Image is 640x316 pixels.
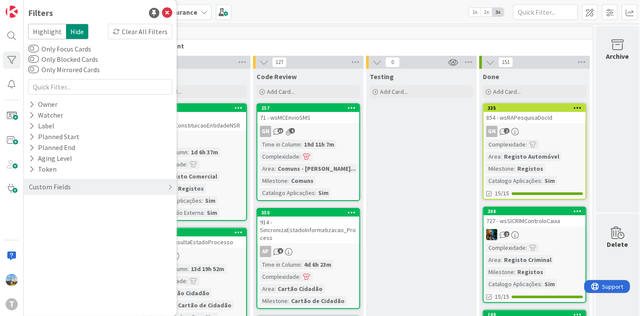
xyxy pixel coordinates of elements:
[486,255,501,265] div: Area
[28,99,58,110] div: Owner
[486,126,497,137] div: GN
[260,260,301,269] div: Time in Column
[486,140,526,149] div: Complexidade
[260,284,274,294] div: Area
[274,164,276,173] span: :
[28,142,76,153] div: Planned End
[502,152,561,161] div: Registo Automóvel
[385,57,400,67] span: 0
[144,229,246,248] div: 265732 - wsConsultaEstadoProcesso
[289,176,316,185] div: Comuns
[486,279,541,289] div: Catalogo Aplicações
[28,153,73,164] div: Aging Level
[484,207,586,227] div: 308727 - wsSICRIMControloCaixa
[28,65,39,74] button: Only Mirrored Cards
[607,239,628,249] div: Delete
[493,88,521,96] span: Add Card...
[28,45,39,53] button: Only Focus Cards
[488,105,586,111] div: 335
[501,152,502,161] span: :
[380,88,408,96] span: Add Card...
[302,260,333,269] div: 4d 6h 23m
[260,296,288,306] div: Milestone
[299,272,301,281] span: :
[203,208,205,217] span: :
[205,208,219,217] div: Sim
[541,176,542,185] span: :
[289,296,347,306] div: Cartão de Cidadão
[288,296,289,306] span: :
[260,176,288,185] div: Milestone
[257,246,359,257] div: AP
[276,164,358,173] div: Comuns - [PERSON_NAME]...
[261,210,359,216] div: 350
[488,208,586,214] div: 308
[186,160,187,169] span: :
[514,164,515,173] span: :
[301,140,302,149] span: :
[606,51,629,61] div: Archive
[28,54,98,64] label: Only Blocked Cards
[187,264,189,274] span: :
[144,104,246,131] div: 102795 - wsSIRCOMConstituicaoEntidadeNSR
[28,110,64,121] div: Watcher
[541,279,542,289] span: :
[484,104,586,123] div: 335854 - wsRAPesquisaDocId
[276,284,325,294] div: Cartão Cidadão
[484,126,586,137] div: GN
[28,121,55,131] div: Label
[486,229,497,240] img: JC
[261,105,359,111] div: 257
[469,8,481,16] span: 1x
[28,164,57,175] div: Token
[203,196,218,205] div: Sim
[257,104,359,112] div: 257
[526,243,527,252] span: :
[484,215,586,227] div: 727 - wsSICRIMControloCaixa
[272,57,287,67] span: 127
[501,255,502,265] span: :
[66,24,89,39] span: Hide
[526,140,527,149] span: :
[144,229,246,236] div: 265
[492,8,504,16] span: 3x
[141,41,582,50] span: Development
[144,104,246,112] div: 102
[148,230,246,236] div: 265
[189,147,220,157] div: 1d 6h 37m
[515,164,545,173] div: Registos
[514,267,515,277] span: :
[274,284,276,294] span: :
[257,72,297,81] span: Code Review
[486,243,526,252] div: Complexidade
[495,292,509,301] span: 15/15
[260,272,299,281] div: Complexidade
[186,276,187,286] span: :
[495,189,509,198] span: 15/15
[486,176,541,185] div: Catalogo Aplicações
[502,255,554,265] div: Registo Criminal
[6,6,18,18] img: Visit kanbanzone.com
[481,8,492,16] span: 2x
[484,207,586,215] div: 308
[144,134,246,145] div: SL
[260,152,299,161] div: Complexidade
[486,152,501,161] div: Area
[483,72,499,81] span: Done
[486,267,514,277] div: Milestone
[278,248,283,254] span: 6
[484,104,586,112] div: 335
[257,104,359,123] div: 25771 - wsMCEnvioSMS
[289,128,295,134] span: 4
[302,140,336,149] div: 19d 11h 7m
[28,55,39,64] button: Only Blocked Cards
[148,105,246,111] div: 102
[542,279,557,289] div: Sim
[28,6,53,19] div: Filters
[28,131,80,142] div: Planned Start
[28,64,100,75] label: Only Mirrored Cards
[108,24,172,39] div: Clear All Filters
[176,300,234,310] div: Cartão de Cidadão
[28,24,66,39] span: Highlight
[484,229,586,240] div: JC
